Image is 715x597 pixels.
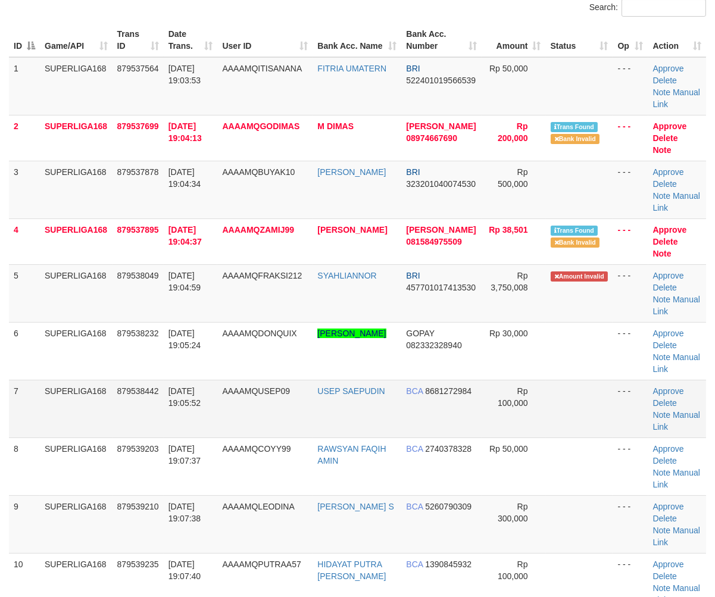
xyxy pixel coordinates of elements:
[222,64,302,73] span: AAAAMQITISANANA
[117,386,159,396] span: 879538442
[653,468,671,477] a: Note
[653,386,684,396] a: Approve
[9,161,40,218] td: 3
[653,583,671,593] a: Note
[406,121,476,131] span: [PERSON_NAME]
[168,225,202,246] span: [DATE] 19:04:37
[168,121,202,143] span: [DATE] 19:04:13
[117,560,159,569] span: 879539235
[489,64,528,73] span: Rp 50,000
[164,23,218,57] th: Date Trans.: activate to sort column ascending
[648,23,706,57] th: Action: activate to sort column ascending
[113,23,164,57] th: Trans ID: activate to sort column ascending
[406,560,423,569] span: BCA
[653,179,677,189] a: Delete
[653,191,671,201] a: Note
[613,23,648,57] th: Op: activate to sort column ascending
[317,329,386,338] a: [PERSON_NAME]
[653,76,677,85] a: Delete
[498,502,528,523] span: Rp 300,000
[406,133,457,143] span: Copy 08974667690 to clipboard
[406,502,423,511] span: BCA
[222,225,294,235] span: AAAAMQZAMIJ99
[317,121,354,131] a: M DIMAS
[653,191,700,212] a: Manual Link
[406,225,476,235] span: [PERSON_NAME]
[117,225,159,235] span: 879537895
[117,329,159,338] span: 879538232
[653,340,677,350] a: Delete
[489,329,528,338] span: Rp 30,000
[117,444,159,454] span: 879539203
[653,560,684,569] a: Approve
[406,444,423,454] span: BCA
[40,495,113,553] td: SUPERLIGA168
[653,295,671,304] a: Note
[498,121,528,143] span: Rp 200,000
[653,444,684,454] a: Approve
[613,161,648,218] td: - - -
[117,64,159,73] span: 879537564
[406,283,476,292] span: Copy 457701017413530 to clipboard
[317,502,394,511] a: [PERSON_NAME] S
[653,271,684,280] a: Approve
[168,444,201,465] span: [DATE] 19:07:37
[406,386,423,396] span: BCA
[498,560,528,581] span: Rp 100,000
[551,134,600,144] span: Bank is not match
[491,271,527,292] span: Rp 3,750,008
[653,283,677,292] a: Delete
[9,495,40,553] td: 9
[653,352,700,374] a: Manual Link
[653,456,677,465] a: Delete
[9,57,40,115] td: 1
[653,410,700,432] a: Manual Link
[40,23,113,57] th: Game/API: activate to sort column ascending
[613,115,648,161] td: - - -
[613,495,648,553] td: - - -
[317,64,386,73] a: FITRIA UMATERN
[613,57,648,115] td: - - -
[653,237,678,246] a: Delete
[425,502,472,511] span: Copy 5260790309 to clipboard
[117,121,159,131] span: 879537699
[40,115,113,161] td: SUPERLIGA168
[9,380,40,437] td: 7
[317,444,386,465] a: RAWSYAN FAQIH AMIN
[653,352,671,362] a: Note
[168,64,201,85] span: [DATE] 19:03:53
[222,329,296,338] span: AAAAMQDONQUIX
[613,322,648,380] td: - - -
[40,264,113,322] td: SUPERLIGA168
[653,225,687,235] a: Approve
[168,329,201,350] span: [DATE] 19:05:24
[40,218,113,264] td: SUPERLIGA168
[168,502,201,523] span: [DATE] 19:07:38
[653,145,672,155] a: Note
[613,218,648,264] td: - - -
[482,23,545,57] th: Amount: activate to sort column ascending
[546,23,613,57] th: Status: activate to sort column ascending
[40,380,113,437] td: SUPERLIGA168
[401,23,482,57] th: Bank Acc. Number: activate to sort column ascending
[222,502,294,511] span: AAAAMQLEODINA
[222,121,299,131] span: AAAAMQGODIMAS
[406,237,461,246] span: Copy 081584975509 to clipboard
[653,167,684,177] a: Approve
[653,64,684,73] a: Approve
[653,526,700,547] a: Manual Link
[117,502,159,511] span: 879539210
[117,271,159,280] span: 879538049
[406,167,420,177] span: BRI
[425,444,472,454] span: Copy 2740378328 to clipboard
[317,225,387,235] a: [PERSON_NAME]
[222,167,295,177] span: AAAAMQBUYAK10
[653,410,671,420] a: Note
[653,295,700,316] a: Manual Link
[168,386,201,408] span: [DATE] 19:05:52
[653,398,677,408] a: Delete
[653,571,677,581] a: Delete
[653,468,700,489] a: Manual Link
[317,560,386,581] a: HIDAYAT PUTRA [PERSON_NAME]
[653,526,671,535] a: Note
